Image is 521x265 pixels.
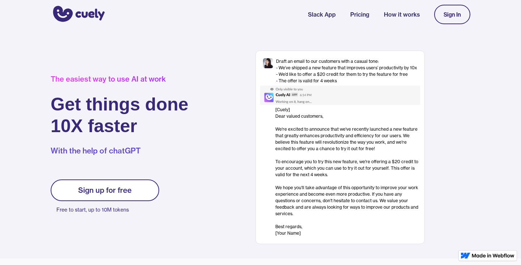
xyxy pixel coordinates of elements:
div: Sign up for free [78,186,132,195]
div: Draft an email to our customers with a casual tone: - We’ve shipped a new feature that improves u... [276,58,417,84]
a: Sign up for free [51,179,159,201]
a: How it works [384,10,420,19]
a: Sign In [434,5,470,24]
img: Made in Webflow [472,253,514,258]
p: Free to start, up to 10M tokens [56,205,159,215]
h1: Get things done 10X faster [51,94,189,137]
div: [Cuely] Dear valued customers, ‍ We're excited to announce that we've recently launched a new fea... [275,107,420,236]
p: With the help of chatGPT [51,145,189,156]
a: Slack App [308,10,336,19]
a: home [51,1,105,28]
a: Pricing [350,10,369,19]
div: Sign In [444,11,461,18]
div: The easiest way to use AI at work [51,75,189,83]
